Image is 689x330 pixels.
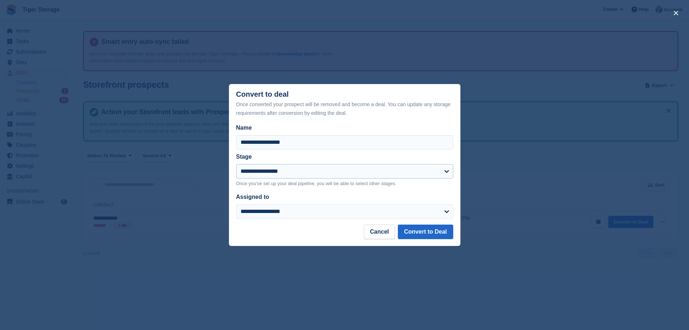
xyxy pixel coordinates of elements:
div: Convert to deal [236,90,453,117]
label: Stage [236,154,252,160]
div: Once converted your prospect will be removed and become a deal. You can update any storage requir... [236,100,453,117]
label: Assigned to [236,194,269,200]
p: Once you've set up your deal pipeline, you will be able to select other stages. [236,180,453,187]
label: Name [236,124,453,132]
button: Cancel [364,225,395,239]
button: Convert to Deal [398,225,453,239]
button: close [670,7,682,19]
